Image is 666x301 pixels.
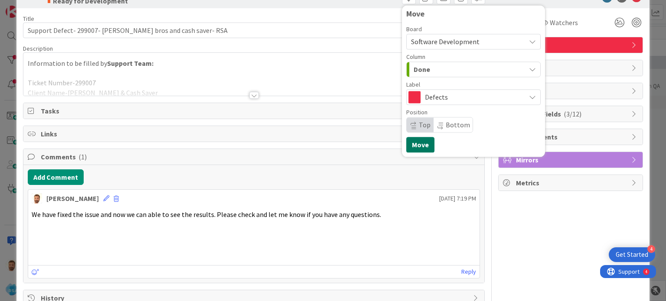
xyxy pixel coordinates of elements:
[23,15,34,23] label: Title
[647,245,655,253] div: 4
[406,137,434,152] button: Move
[516,178,627,188] span: Metrics
[564,110,581,118] span: ( 3/12 )
[32,210,381,219] span: We have fixed the issue and now we can able to see the results. Please check and let me know if y...
[425,91,521,103] span: Defects
[23,45,53,52] span: Description
[78,152,87,161] span: ( 1 )
[516,86,627,96] span: Block
[406,10,541,18] div: Move
[23,23,484,38] input: type card name here...
[439,194,476,203] span: [DATE] 7:19 PM
[41,106,468,116] span: Tasks
[550,17,578,28] span: Watchers
[616,250,648,259] div: Get Started
[107,59,153,68] strong: Support Team:
[516,40,627,50] span: Defects
[28,58,480,68] p: Information to be filled by
[41,129,468,139] span: Links
[516,109,627,119] span: Custom Fields
[461,266,476,277] a: Reply
[45,3,47,10] div: 4
[406,26,422,32] span: Board
[18,1,39,12] span: Support
[609,247,655,262] div: Open Get Started checklist, remaining modules: 4
[406,61,541,77] button: Done
[419,120,431,129] span: Top
[446,120,470,129] span: Bottom
[406,54,425,60] span: Column
[411,37,480,46] span: Software Development
[516,155,627,165] span: Mirrors
[516,132,627,142] span: Attachments
[414,64,430,75] span: Done
[41,152,468,162] span: Comments
[406,81,420,87] span: Label
[28,169,84,185] button: Add Comment
[406,109,428,115] span: Position
[32,193,42,204] img: AS
[46,193,99,204] div: [PERSON_NAME]
[516,63,627,73] span: Dates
